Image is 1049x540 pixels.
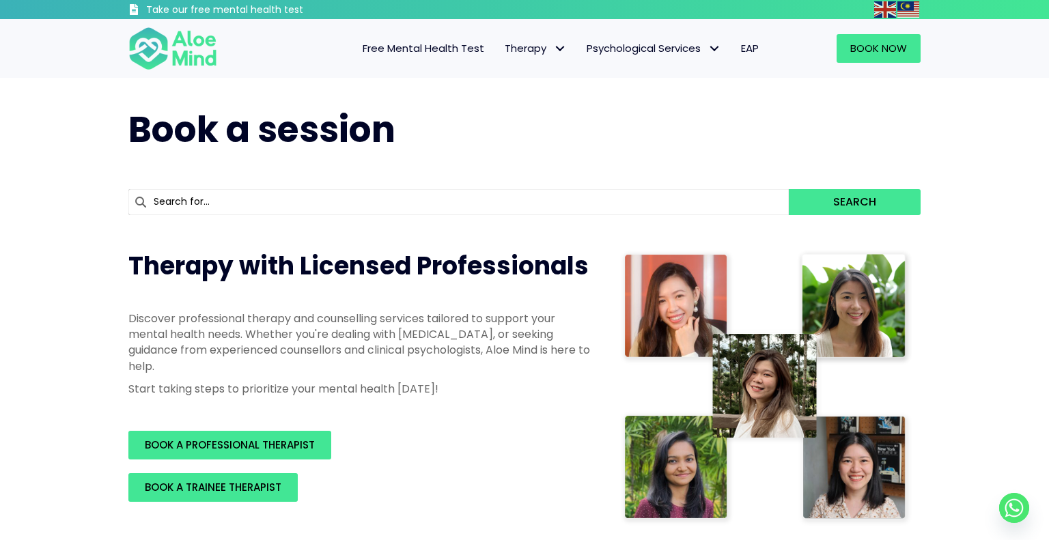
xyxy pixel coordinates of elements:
[874,1,897,17] a: English
[128,381,593,397] p: Start taking steps to prioritize your mental health [DATE]!
[874,1,896,18] img: en
[505,41,566,55] span: Therapy
[494,34,576,63] a: TherapyTherapy: submenu
[550,39,570,59] span: Therapy: submenu
[128,3,376,19] a: Take our free mental health test
[145,480,281,494] span: BOOK A TRAINEE THERAPIST
[850,41,907,55] span: Book Now
[128,431,331,459] a: BOOK A PROFESSIONAL THERAPIST
[128,311,593,374] p: Discover professional therapy and counselling services tailored to support your mental health nee...
[235,34,769,63] nav: Menu
[789,189,921,215] button: Search
[999,493,1029,523] a: Whatsapp
[128,189,789,215] input: Search for...
[146,3,376,17] h3: Take our free mental health test
[897,1,919,18] img: ms
[363,41,484,55] span: Free Mental Health Test
[587,41,721,55] span: Psychological Services
[704,39,724,59] span: Psychological Services: submenu
[128,104,395,154] span: Book a session
[352,34,494,63] a: Free Mental Health Test
[128,248,589,283] span: Therapy with Licensed Professionals
[897,1,921,17] a: Malay
[576,34,731,63] a: Psychological ServicesPsychological Services: submenu
[128,26,217,71] img: Aloe mind Logo
[731,34,769,63] a: EAP
[837,34,921,63] a: Book Now
[128,473,298,502] a: BOOK A TRAINEE THERAPIST
[145,438,315,452] span: BOOK A PROFESSIONAL THERAPIST
[620,249,912,526] img: Therapist collage
[741,41,759,55] span: EAP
